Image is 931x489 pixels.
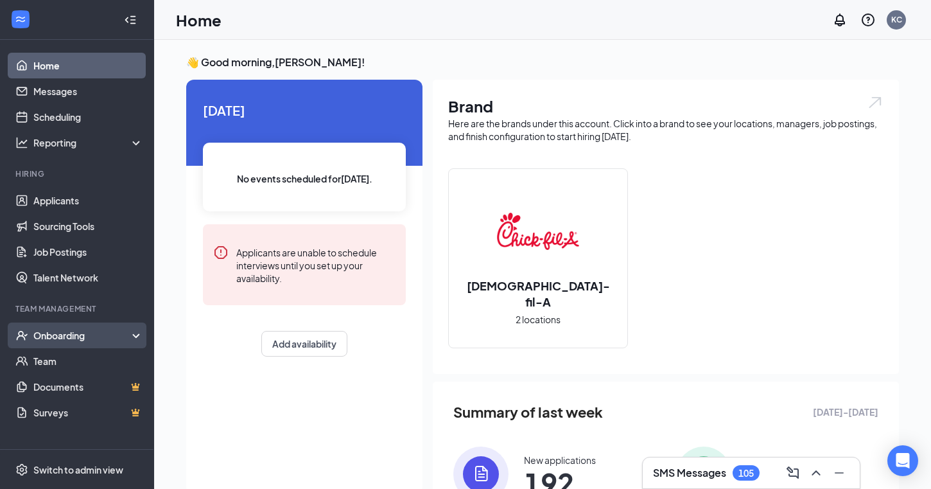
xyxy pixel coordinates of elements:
[213,245,229,260] svg: Error
[747,454,788,467] div: New hires
[261,331,347,357] button: Add availability
[785,465,801,481] svg: ComposeMessage
[832,12,848,28] svg: Notifications
[33,400,143,425] a: SurveysCrown
[237,172,372,186] span: No events scheduled for [DATE] .
[15,168,141,179] div: Hiring
[33,348,143,374] a: Team
[860,12,876,28] svg: QuestionInfo
[831,465,847,481] svg: Minimize
[497,190,579,272] img: Chick-fil-A
[448,95,883,117] h1: Brand
[829,463,849,483] button: Minimize
[15,463,28,476] svg: Settings
[33,104,143,130] a: Scheduling
[15,136,28,149] svg: Analysis
[15,303,141,314] div: Team Management
[33,53,143,78] a: Home
[33,329,132,342] div: Onboarding
[203,100,406,120] span: [DATE]
[33,265,143,290] a: Talent Network
[891,14,902,25] div: KC
[186,55,899,69] h3: 👋 Good morning, [PERSON_NAME] !
[33,78,143,104] a: Messages
[808,465,824,481] svg: ChevronUp
[813,405,878,419] span: [DATE] - [DATE]
[33,136,144,149] div: Reporting
[887,445,918,476] div: Open Intercom Messenger
[33,188,143,213] a: Applicants
[15,329,28,342] svg: UserCheck
[783,463,803,483] button: ComposeMessage
[124,13,137,26] svg: Collapse
[806,463,826,483] button: ChevronUp
[236,245,396,285] div: Applicants are unable to schedule interviews until you set up your availability.
[33,374,143,400] a: DocumentsCrown
[176,9,222,31] h1: Home
[524,454,596,467] div: New applications
[738,468,754,479] div: 105
[516,312,561,326] span: 2 locations
[448,117,883,143] div: Here are the brands under this account. Click into a brand to see your locations, managers, job p...
[867,95,883,110] img: open.6027fd2a22e1237b5b06.svg
[33,213,143,239] a: Sourcing Tools
[14,13,27,26] svg: WorkstreamLogo
[453,401,603,423] span: Summary of last week
[653,466,726,480] h3: SMS Messages
[33,239,143,265] a: Job Postings
[33,463,123,476] div: Switch to admin view
[449,278,627,310] h2: [DEMOGRAPHIC_DATA]-fil-A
